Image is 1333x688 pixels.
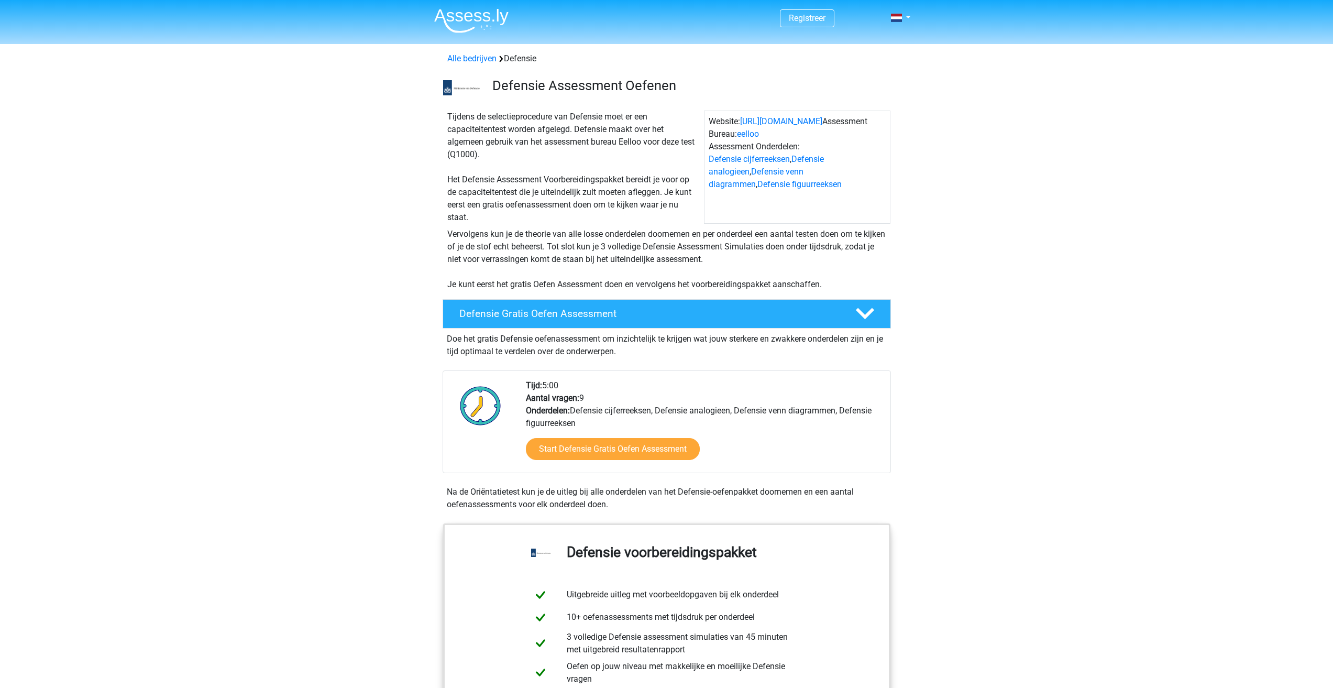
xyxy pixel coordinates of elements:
a: [URL][DOMAIN_NAME] [740,116,822,126]
div: Website: Assessment Bureau: Assessment Onderdelen: , , , [704,111,890,224]
div: Na de Oriëntatietest kun je de uitleg bij alle onderdelen van het Defensie-oefenpakket doornemen ... [443,486,891,511]
h3: Defensie Assessment Oefenen [492,78,883,94]
a: Alle bedrijven [447,53,497,63]
div: Tijdens de selectieprocedure van Defensie moet er een capaciteitentest worden afgelegd. Defensie ... [443,111,704,224]
div: Vervolgens kun je de theorie van alle losse onderdelen doornemen en per onderdeel een aantal test... [443,228,890,291]
div: Doe het gratis Defensie oefenassessment om inzichtelijk te krijgen wat jouw sterkere en zwakkere ... [443,329,891,358]
a: Defensie analogieen [709,154,824,177]
a: Defensie cijferreeksen [709,154,790,164]
img: Klok [454,379,507,432]
img: Assessly [434,8,509,33]
a: Start Defensie Gratis Oefen Assessment [526,438,700,460]
a: Defensie Gratis Oefen Assessment [438,299,895,329]
b: Aantal vragen: [526,393,579,403]
b: Onderdelen: [526,406,570,416]
b: Tijd: [526,380,542,390]
a: Defensie figuurreeksen [757,179,842,189]
h4: Defensie Gratis Oefen Assessment [459,308,839,320]
a: Registreer [789,13,825,23]
a: Defensie venn diagrammen [709,167,803,189]
a: eelloo [737,129,759,139]
div: Defensie [443,52,890,65]
div: 5:00 9 Defensie cijferreeksen, Defensie analogieen, Defensie venn diagrammen, Defensie figuurreeksen [518,379,890,473]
